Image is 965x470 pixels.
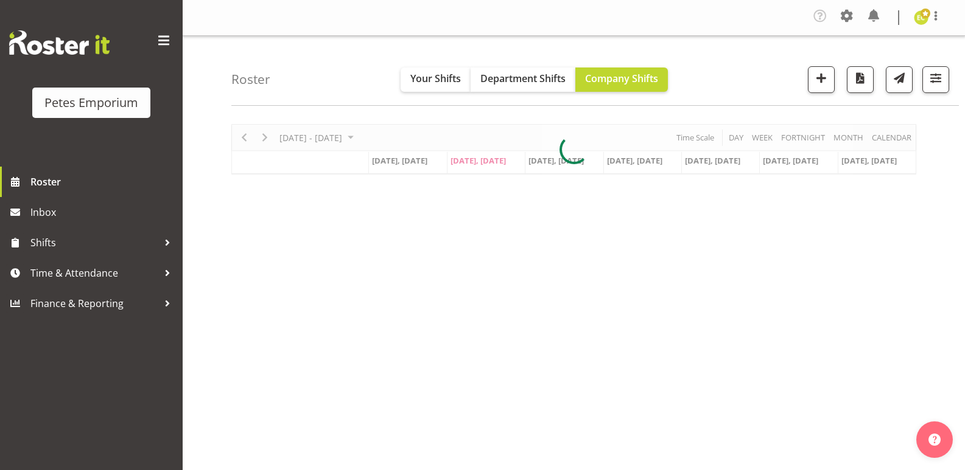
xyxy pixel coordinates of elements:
[30,203,177,221] span: Inbox
[471,67,575,92] button: Department Shifts
[30,173,177,191] span: Roster
[928,434,941,446] img: help-xxl-2.png
[585,72,658,85] span: Company Shifts
[575,67,668,92] button: Company Shifts
[808,66,835,93] button: Add a new shift
[9,30,110,55] img: Rosterit website logo
[886,66,913,93] button: Send a list of all shifts for the selected filtered period to all rostered employees.
[847,66,874,93] button: Download a PDF of the roster according to the set date range.
[231,72,270,86] h4: Roster
[914,10,928,25] img: emma-croft7499.jpg
[44,94,138,112] div: Petes Emporium
[30,264,158,282] span: Time & Attendance
[30,233,158,252] span: Shifts
[30,294,158,313] span: Finance & Reporting
[410,72,461,85] span: Your Shifts
[480,72,566,85] span: Department Shifts
[401,67,471,92] button: Your Shifts
[922,66,949,93] button: Filter Shifts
